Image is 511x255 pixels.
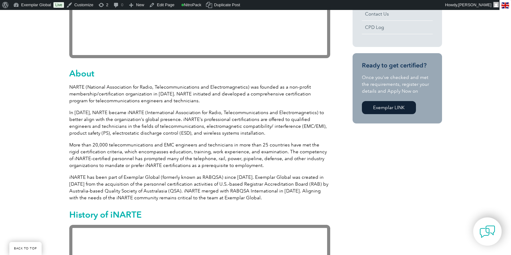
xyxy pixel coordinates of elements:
[362,74,433,95] p: Once you’ve checked and met the requirements, register your details and Apply Now on
[480,224,495,239] img: contact-chat.png
[9,242,42,255] a: BACK TO TOP
[501,2,509,8] img: en
[69,210,330,220] h2: History of iNARTE
[69,68,330,78] h2: About
[458,2,491,7] span: [PERSON_NAME]
[362,21,433,34] a: CPD Log
[69,174,330,201] p: iNARTE has been part of Exemplar Global (formerly known as RABQSA) since [DATE]. Exemplar Global ...
[69,84,330,104] p: NARTE (National Association for Radio, Telecommunications and Electromagnetics) was founded as a ...
[362,62,433,69] h3: Ready to get certified?
[362,7,433,21] a: Contact Us
[69,141,330,169] p: More than 20,000 telecommunications and EMC engineers and technicians in more than 25 countries h...
[53,2,64,8] a: Live
[362,101,416,114] a: Exemplar LINK
[69,109,330,137] p: In [DATE], NARTE became iNARTE (International Association for Radio, Telecommunications and Elect...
